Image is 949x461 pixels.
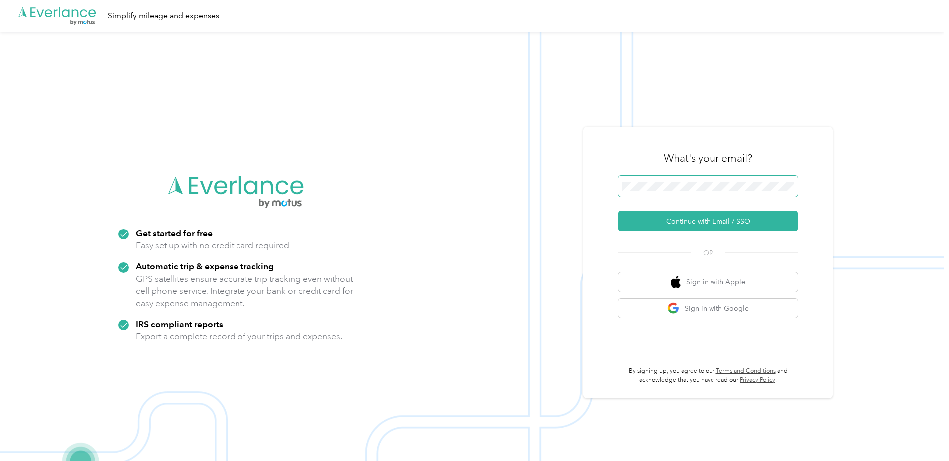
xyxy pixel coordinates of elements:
p: Easy set up with no credit card required [136,239,289,252]
p: By signing up, you agree to our and acknowledge that you have read our . [618,367,798,384]
strong: IRS compliant reports [136,319,223,329]
button: google logoSign in with Google [618,299,798,318]
img: google logo [667,302,680,315]
p: GPS satellites ensure accurate trip tracking even without cell phone service. Integrate your bank... [136,273,354,310]
button: Continue with Email / SSO [618,211,798,231]
img: apple logo [671,276,681,288]
strong: Get started for free [136,228,213,238]
button: apple logoSign in with Apple [618,272,798,292]
h3: What's your email? [664,151,752,165]
a: Terms and Conditions [716,367,776,375]
p: Export a complete record of your trips and expenses. [136,330,342,343]
div: Simplify mileage and expenses [108,10,219,22]
strong: Automatic trip & expense tracking [136,261,274,271]
span: OR [691,248,725,258]
a: Privacy Policy [740,376,775,384]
